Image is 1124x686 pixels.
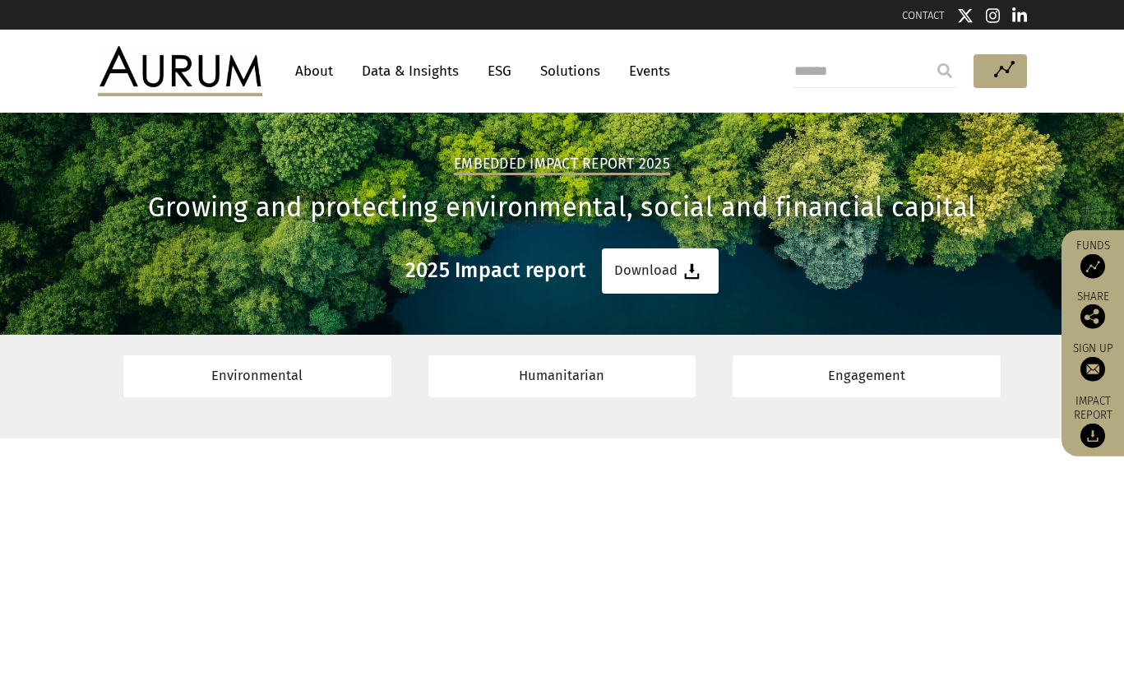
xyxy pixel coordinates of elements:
a: Events [621,56,670,86]
img: Twitter icon [957,7,974,24]
a: ESG [479,56,520,86]
a: Engagement [733,355,1001,397]
div: Share [1070,291,1116,329]
img: Instagram icon [986,7,1001,24]
h1: Growing and protecting environmental, social and financial capital [98,192,1027,224]
a: Download [602,248,719,294]
img: Share this post [1080,304,1105,329]
a: Environmental [123,355,391,397]
img: Access Funds [1080,254,1105,279]
a: Impact report [1070,394,1116,448]
a: Data & Insights [354,56,467,86]
a: Funds [1070,239,1116,279]
a: Sign up [1070,341,1116,382]
a: Solutions [532,56,608,86]
img: Aurum [98,46,262,95]
a: CONTACT [902,9,945,21]
a: Humanitarian [428,355,696,397]
img: Sign up to our newsletter [1080,357,1105,382]
img: Linkedin icon [1012,7,1027,24]
a: About [287,56,341,86]
h2: Embedded Impact report 2025 [454,155,670,175]
input: Submit [928,54,961,87]
h3: 2025 Impact report [405,258,586,283]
